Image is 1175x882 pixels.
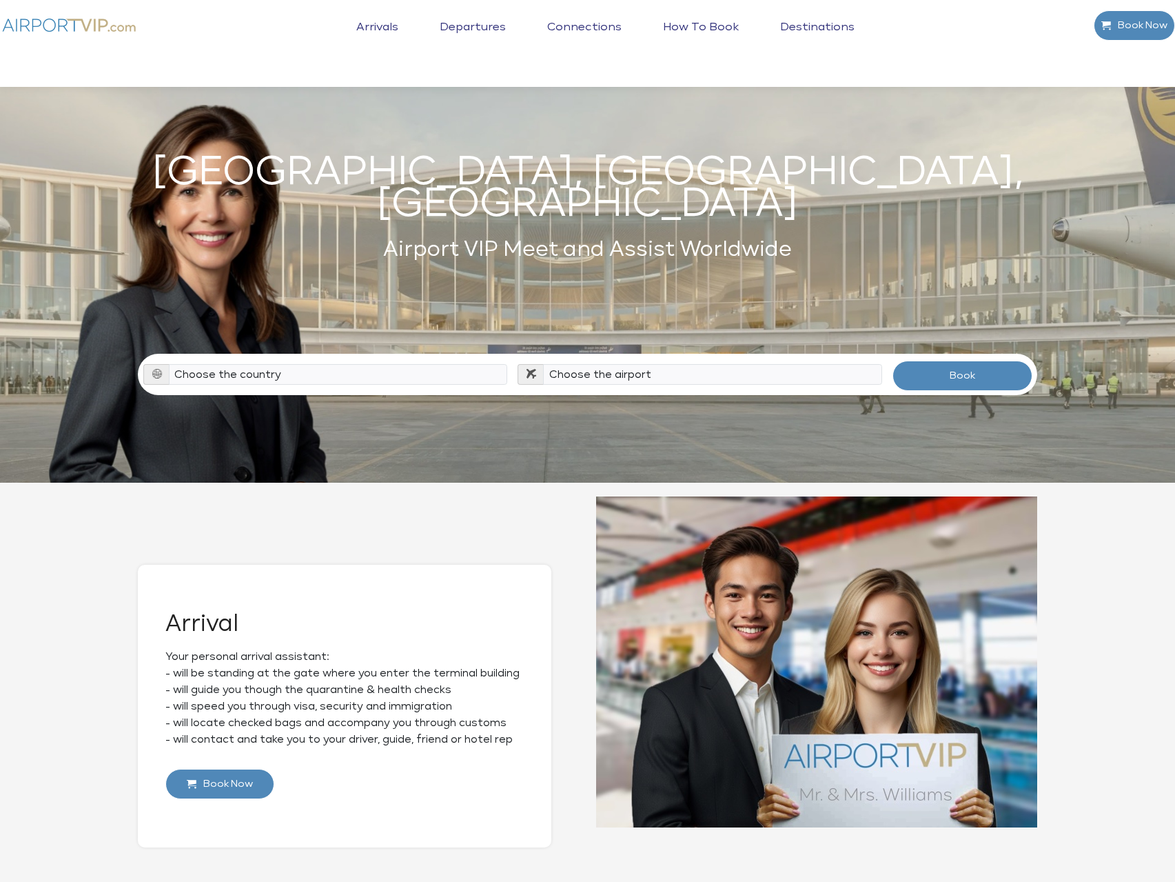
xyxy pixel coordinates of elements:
h1: [GEOGRAPHIC_DATA], [GEOGRAPHIC_DATA], [GEOGRAPHIC_DATA] [138,157,1037,221]
h2: Arrival [165,613,524,635]
a: Departures [436,21,509,55]
a: How to book [660,21,742,55]
p: Your personal arrival assistant: - will be standing at the gate where you enter the terminal buil... [165,649,524,699]
a: Arrivals [353,21,402,55]
h2: Airport VIP Meet and Assist Worldwide [138,234,1037,265]
a: Connections [544,21,625,55]
a: Book Now [1094,10,1175,41]
p: - will speed you through visa, security and immigration - will locate checked bags and accompany ... [165,699,524,748]
span: Book Now [196,770,253,799]
a: Book Now [165,769,274,799]
button: Book [892,361,1032,391]
span: Book Now [1111,11,1167,40]
a: Destinations [777,21,858,55]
